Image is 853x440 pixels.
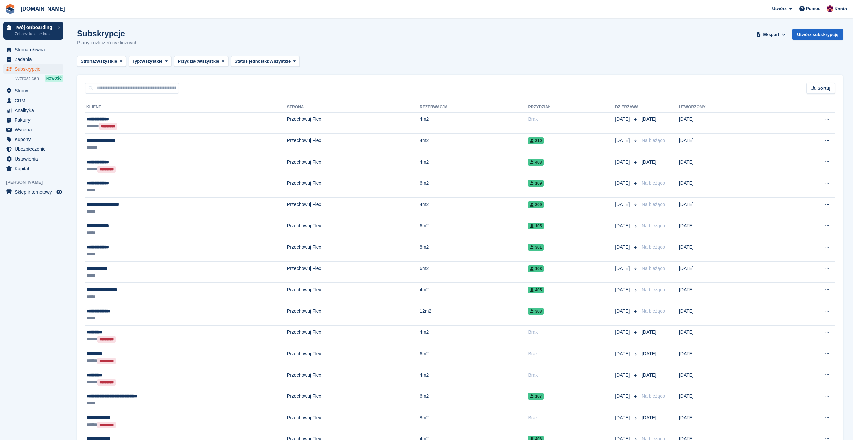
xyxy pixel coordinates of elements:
[420,102,528,113] th: Rezerwacja
[642,180,665,186] span: Na bieżąco
[3,164,63,173] a: menu
[615,180,631,187] span: [DATE]
[85,102,287,113] th: Klient
[174,56,228,67] button: Przydział: Wszystkie
[287,219,420,240] td: Przechowuj Flex
[15,164,55,173] span: Kapitał
[642,223,665,228] span: Na bieżąco
[15,144,55,154] span: Ubezpieczenie
[827,5,833,12] img: Mateusz Kacwin
[792,29,843,40] a: Utwórz subskrypcję
[287,155,420,176] td: Przechowuj Flex
[3,154,63,164] a: menu
[528,350,615,357] div: Brak
[679,411,781,432] td: [DATE]
[679,325,781,347] td: [DATE]
[817,85,830,92] span: Sortuj
[642,287,665,292] span: Na bieżąco
[3,106,63,115] a: menu
[235,58,270,65] span: Status jednostki:
[420,155,528,176] td: 4m2
[198,58,219,65] span: Wszystkie
[528,223,544,229] span: 105
[528,265,544,272] span: 108
[15,86,55,96] span: Strony
[615,372,631,379] span: [DATE]
[287,411,420,432] td: Przechowuj Flex
[3,45,63,54] a: menu
[615,350,631,357] span: [DATE]
[615,102,639,113] th: Dzierżawa
[420,112,528,134] td: 4m2
[615,116,631,123] span: [DATE]
[679,368,781,389] td: [DATE]
[287,325,420,347] td: Przechowuj Flex
[15,125,55,134] span: Wycena
[615,244,631,251] span: [DATE]
[642,244,665,250] span: Na bieżąco
[615,308,631,315] span: [DATE]
[15,187,55,197] span: Sklep internetowy
[615,201,631,208] span: [DATE]
[15,25,55,30] p: Twój onboarding
[679,155,781,176] td: [DATE]
[642,159,656,165] span: [DATE]
[15,75,39,82] span: Wzrost cen
[287,176,420,198] td: Przechowuj Flex
[287,102,420,113] th: Strona
[77,29,138,38] h1: Subskrypcje
[642,372,656,378] span: [DATE]
[679,102,781,113] th: Utworzony
[528,201,544,208] span: 209
[528,244,544,251] span: 301
[132,58,141,65] span: Typ:
[528,308,544,315] span: 303
[96,58,117,65] span: Wszystkie
[15,154,55,164] span: Ustawienia
[420,347,528,368] td: 6m2
[642,308,665,314] span: Na bieżąco
[642,415,656,420] span: [DATE]
[679,261,781,283] td: [DATE]
[615,286,631,293] span: [DATE]
[528,116,615,123] div: Brak
[287,240,420,262] td: Przechowuj Flex
[15,96,55,105] span: CRM
[528,372,615,379] div: Brak
[615,414,631,421] span: [DATE]
[615,393,631,400] span: [DATE]
[5,4,15,14] img: stora-icon-8386f47178a22dfd0bd8f6a31ec36ba5ce8667c1dd55bd0f319d3a0aa187defe.svg
[287,389,420,411] td: Przechowuj Flex
[287,368,420,389] td: Przechowuj Flex
[679,347,781,368] td: [DATE]
[420,261,528,283] td: 6m2
[55,188,63,196] a: Podgląd sklepu
[755,29,787,40] button: Eksport
[420,198,528,219] td: 4m2
[528,393,544,400] span: 107
[15,115,55,125] span: Faktury
[3,22,63,40] a: Twój onboarding Zobacz kolejne kroki
[420,325,528,347] td: 4m2
[420,240,528,262] td: 8m2
[287,261,420,283] td: Przechowuj Flex
[3,64,63,74] a: menu
[77,39,138,47] p: Plany rozliczeń cyklicznych
[528,180,544,187] span: 109
[15,45,55,54] span: Strona główna
[642,351,656,356] span: [DATE]
[3,187,63,197] a: menu
[420,176,528,198] td: 6m2
[642,138,665,143] span: Na bieżąco
[806,5,820,12] span: Pomoc
[3,144,63,154] a: menu
[287,134,420,155] td: Przechowuj Flex
[679,219,781,240] td: [DATE]
[18,3,68,14] a: [DOMAIN_NAME]
[528,102,615,113] th: Przydział
[642,266,665,271] span: Na bieżąco
[679,283,781,304] td: [DATE]
[528,287,544,293] span: 405
[45,75,63,82] div: NOWOŚĆ
[528,137,544,144] span: 210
